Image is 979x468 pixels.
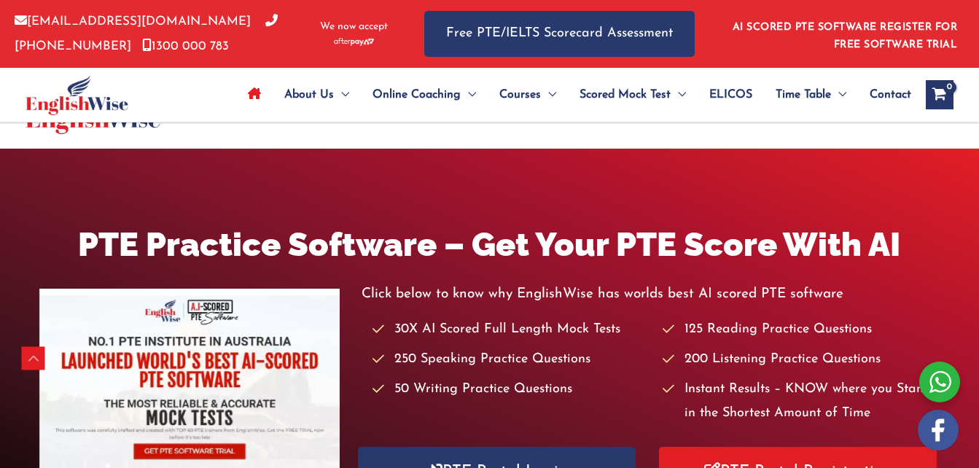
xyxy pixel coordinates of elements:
aside: Header Widget 1 [724,10,964,58]
a: [PHONE_NUMBER] [15,15,278,52]
a: Time TableMenu Toggle [764,69,858,120]
span: Menu Toggle [461,69,476,120]
img: white-facebook.png [918,410,959,451]
span: ELICOS [709,69,752,120]
a: About UsMenu Toggle [273,69,361,120]
li: 125 Reading Practice Questions [663,318,940,342]
span: Online Coaching [373,69,461,120]
span: About Us [284,69,334,120]
span: Menu Toggle [831,69,846,120]
nav: Site Navigation: Main Menu [236,69,911,120]
li: 30X AI Scored Full Length Mock Tests [373,318,650,342]
li: 50 Writing Practice Questions [373,378,650,402]
a: [EMAIL_ADDRESS][DOMAIN_NAME] [15,15,251,28]
a: 1300 000 783 [142,40,229,52]
p: Click below to know why EnglishWise has worlds best AI scored PTE software [362,282,940,306]
a: Free PTE/IELTS Scorecard Assessment [424,11,695,57]
a: CoursesMenu Toggle [488,69,568,120]
img: Afterpay-Logo [334,38,374,46]
a: Contact [858,69,911,120]
span: We now accept [320,20,388,34]
span: Scored Mock Test [580,69,671,120]
a: View Shopping Cart, empty [926,80,953,109]
li: Instant Results – KNOW where you Stand in the Shortest Amount of Time [663,378,940,426]
li: 250 Speaking Practice Questions [373,348,650,372]
span: Menu Toggle [671,69,686,120]
a: AI SCORED PTE SOFTWARE REGISTER FOR FREE SOFTWARE TRIAL [733,22,958,50]
a: Online CoachingMenu Toggle [361,69,488,120]
h1: PTE Practice Software – Get Your PTE Score With AI [39,222,940,268]
a: Scored Mock TestMenu Toggle [568,69,698,120]
span: Menu Toggle [334,69,349,120]
span: Contact [870,69,911,120]
span: Menu Toggle [541,69,556,120]
span: Time Table [776,69,831,120]
a: ELICOS [698,69,764,120]
img: cropped-ew-logo [26,75,128,115]
span: Courses [499,69,541,120]
li: 200 Listening Practice Questions [663,348,940,372]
